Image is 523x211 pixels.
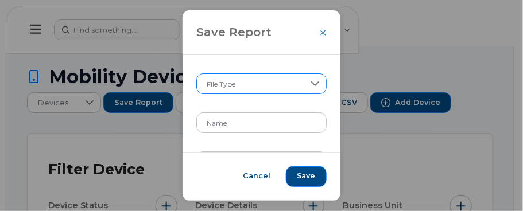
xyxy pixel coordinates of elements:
span: Save Report [196,24,272,41]
button: Save [286,166,327,187]
input: Example: a@example.com, b@example.com [196,151,327,172]
button: Cancel [232,166,281,187]
span: Cancel [243,171,270,181]
button: Close [320,29,327,36]
span: Save [297,171,316,181]
input: Name [196,112,327,133]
